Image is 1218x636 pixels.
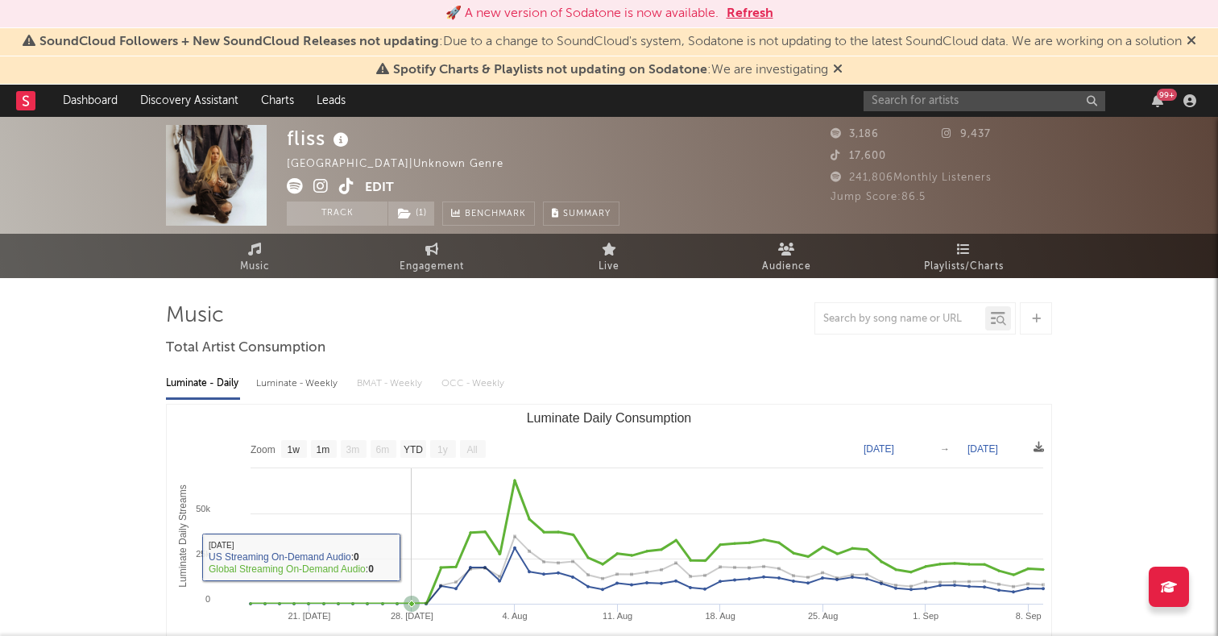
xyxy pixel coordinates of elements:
text: 25. Aug [808,611,838,621]
span: SoundCloud Followers + New SoundCloud Releases not updating [39,35,439,48]
text: Luminate Daily Consumption [527,411,692,425]
a: Leads [305,85,357,117]
span: Live [599,257,619,276]
span: 3,186 [831,129,879,139]
div: fliss [287,125,353,152]
div: Luminate - Weekly [256,370,341,397]
text: 3m [346,444,360,455]
text: 1y [437,444,448,455]
button: 99+ [1152,94,1163,107]
text: YTD [404,444,423,455]
button: Summary [543,202,619,226]
button: Track [287,202,387,226]
text: All [466,444,477,455]
text: 6m [376,444,390,455]
text: 1. Sep [913,611,938,621]
text: 11. Aug [603,611,632,621]
a: Playlists/Charts [875,234,1052,278]
a: Benchmark [442,202,535,226]
div: 🚀 A new version of Sodatone is now available. [445,4,719,23]
text: 28. [DATE] [391,611,433,621]
div: [GEOGRAPHIC_DATA] | Unknown Genre [287,155,522,174]
text: Luminate Daily Streams [177,484,188,587]
span: Jump Score: 86.5 [831,192,926,202]
span: Spotify Charts & Playlists not updating on Sodatone [393,64,707,77]
input: Search for artists [864,91,1105,111]
span: 9,437 [942,129,991,139]
a: Music [166,234,343,278]
text: 25k [196,549,210,559]
span: : We are investigating [393,64,828,77]
a: Live [520,234,698,278]
span: Dismiss [833,64,843,77]
div: 99 + [1157,89,1177,101]
span: Engagement [400,257,464,276]
text: [DATE] [864,443,894,455]
text: Zoom [251,444,275,455]
a: Engagement [343,234,520,278]
a: Discovery Assistant [129,85,250,117]
span: Playlists/Charts [924,257,1004,276]
span: Audience [762,257,811,276]
text: → [940,443,950,455]
span: : Due to a change to SoundCloud's system, Sodatone is not updating to the latest SoundCloud data.... [39,35,1182,48]
span: Summary [563,210,611,218]
span: 17,600 [831,151,886,161]
text: [DATE] [967,443,998,455]
a: Dashboard [52,85,129,117]
span: Total Artist Consumption [166,339,325,358]
text: 8. Sep [1016,611,1042,621]
text: 21. [DATE] [288,611,330,621]
input: Search by song name or URL [815,313,985,326]
text: 1m [317,444,330,455]
a: Charts [250,85,305,117]
text: 1w [288,444,300,455]
text: 18. Aug [705,611,735,621]
text: 50k [196,504,210,513]
div: Luminate - Daily [166,370,240,397]
span: Music [240,257,270,276]
button: Edit [365,178,394,198]
text: 0 [205,594,210,604]
button: (1) [388,202,434,226]
span: 241,806 Monthly Listeners [831,173,992,183]
text: 4. Aug [502,611,527,621]
a: Audience [698,234,875,278]
span: Benchmark [465,205,526,224]
span: ( 1 ) [387,202,435,226]
span: Dismiss [1187,35,1196,48]
button: Refresh [727,4,773,23]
